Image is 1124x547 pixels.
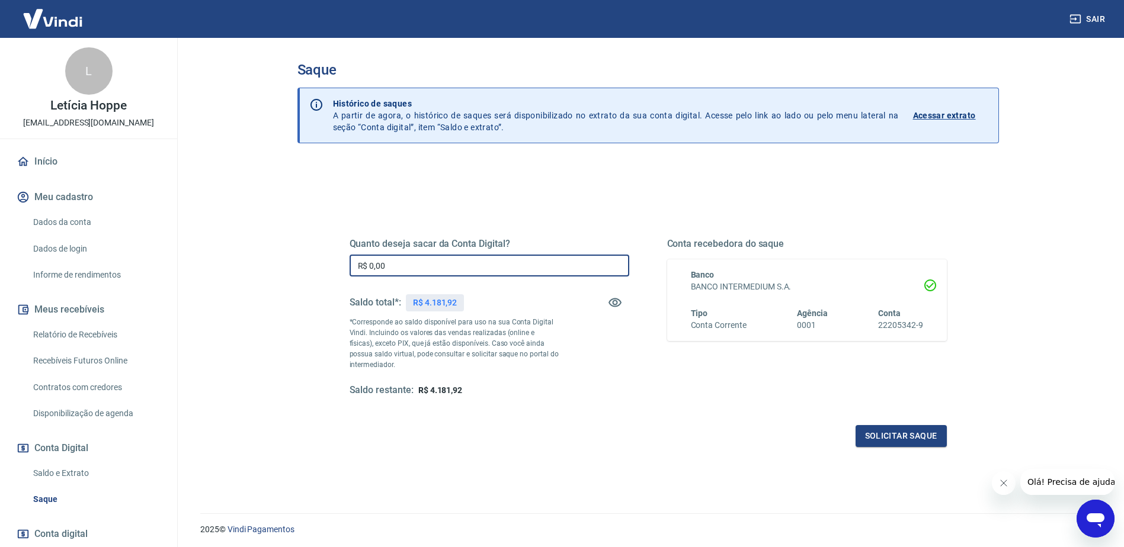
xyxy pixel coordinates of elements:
span: Conta [878,308,901,318]
h5: Saldo total*: [350,297,401,308]
iframe: Fechar mensagem [992,471,1016,495]
a: Relatório de Recebíveis [28,323,163,347]
span: Banco [691,270,715,279]
h6: BANCO INTERMEDIUM S.A. [691,281,923,293]
a: Acessar extrato [913,98,989,133]
a: Informe de rendimentos [28,263,163,287]
p: R$ 4.181,92 [413,297,457,309]
p: Acessar extrato [913,110,976,121]
h5: Conta recebedora do saque [667,238,947,250]
button: Meu cadastro [14,184,163,210]
button: Meus recebíveis [14,297,163,323]
iframe: Mensagem da empresa [1020,469,1115,495]
p: Letícia Hoppe [50,99,126,112]
h6: 0001 [797,319,828,332]
a: Saldo e Extrato [28,461,163,485]
p: *Corresponde ao saldo disponível para uso na sua Conta Digital Vindi. Incluindo os valores das ve... [350,317,559,370]
p: 2025 © [200,523,1096,536]
p: [EMAIL_ADDRESS][DOMAIN_NAME] [23,117,154,129]
a: Vindi Pagamentos [228,525,294,534]
iframe: Botão para abrir a janela de mensagens [1077,500,1115,538]
button: Conta Digital [14,435,163,461]
a: Disponibilização de agenda [28,401,163,426]
h5: Saldo restante: [350,384,414,397]
a: Dados de login [28,237,163,261]
a: Conta digital [14,521,163,547]
span: Agência [797,308,828,318]
a: Início [14,149,163,175]
span: Conta digital [34,526,88,542]
div: L [65,47,113,95]
img: Vindi [14,1,91,37]
button: Sair [1067,8,1110,30]
h6: Conta Corrente [691,319,747,332]
h6: 22205342-9 [878,319,923,332]
p: Histórico de saques [333,98,899,110]
a: Saque [28,487,163,511]
a: Recebíveis Futuros Online [28,349,163,373]
a: Contratos com credores [28,375,163,400]
span: R$ 4.181,92 [418,385,462,395]
p: A partir de agora, o histórico de saques será disponibilizado no extrato da sua conta digital. Ac... [333,98,899,133]
button: Solicitar saque [856,425,947,447]
h3: Saque [297,62,999,78]
a: Dados da conta [28,210,163,234]
h5: Quanto deseja sacar da Conta Digital? [350,238,629,250]
span: Tipo [691,308,708,318]
span: Olá! Precisa de ajuda? [7,8,100,18]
